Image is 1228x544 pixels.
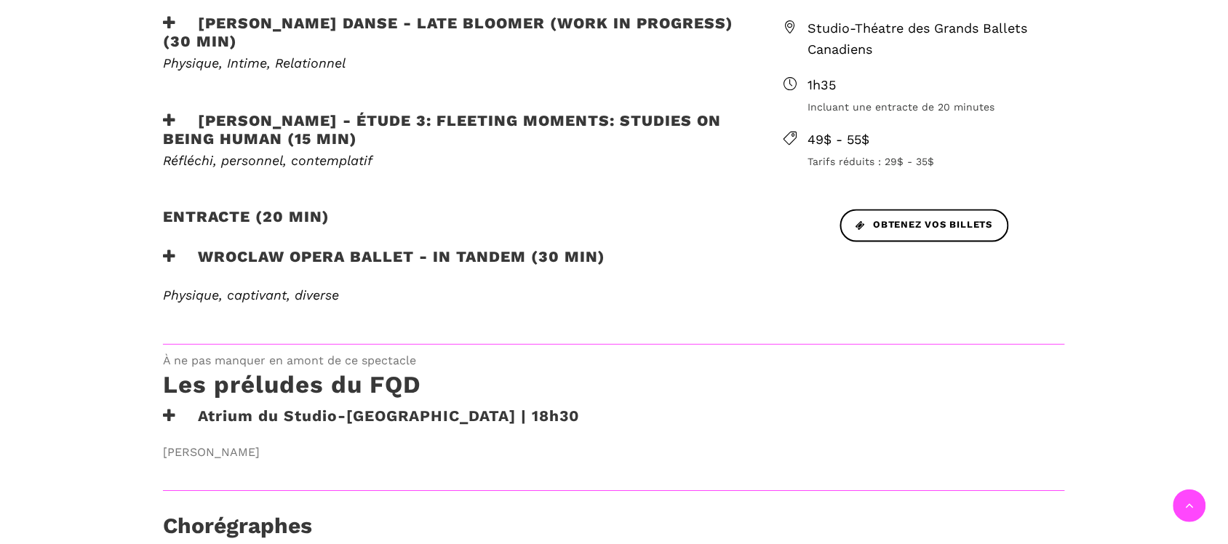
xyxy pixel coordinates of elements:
span: À ne pas manquer en amont de ce spectacle [163,352,1065,371]
span: Tarifs réduits : 29$ - 35$ [808,153,1065,169]
span: 1h35 [808,75,1065,96]
em: Réfléchi, personnel, contemplatif [163,153,372,168]
a: Obtenez vos billets [840,209,1009,242]
h2: Entracte (20 min) [163,208,330,244]
span: 49$ - 55$ [808,129,1065,151]
span: Physique, Intime, Relationnel [163,55,346,71]
h3: Wroclaw Opera Ballet - In Tandem (30 min) [163,248,605,284]
span: Obtenez vos billets [856,218,993,233]
h3: [PERSON_NAME] Danse - Late bloomer (work in progress) (30 min) [163,14,736,50]
span: [PERSON_NAME] [163,444,754,463]
h3: [PERSON_NAME] - Étude 3: Fleeting moments: studies on being human (15 min) [163,111,736,148]
span: Incluant une entracte de 20 minutes [808,99,1065,115]
h3: Atrium du Studio-[GEOGRAPHIC_DATA] | 18h30 [163,407,580,444]
h3: Les préludes du FQD [163,371,421,407]
span: Studio-Théatre des Grands Ballets Canadiens [808,18,1065,60]
i: Physique, captivant, diverse [163,288,339,303]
